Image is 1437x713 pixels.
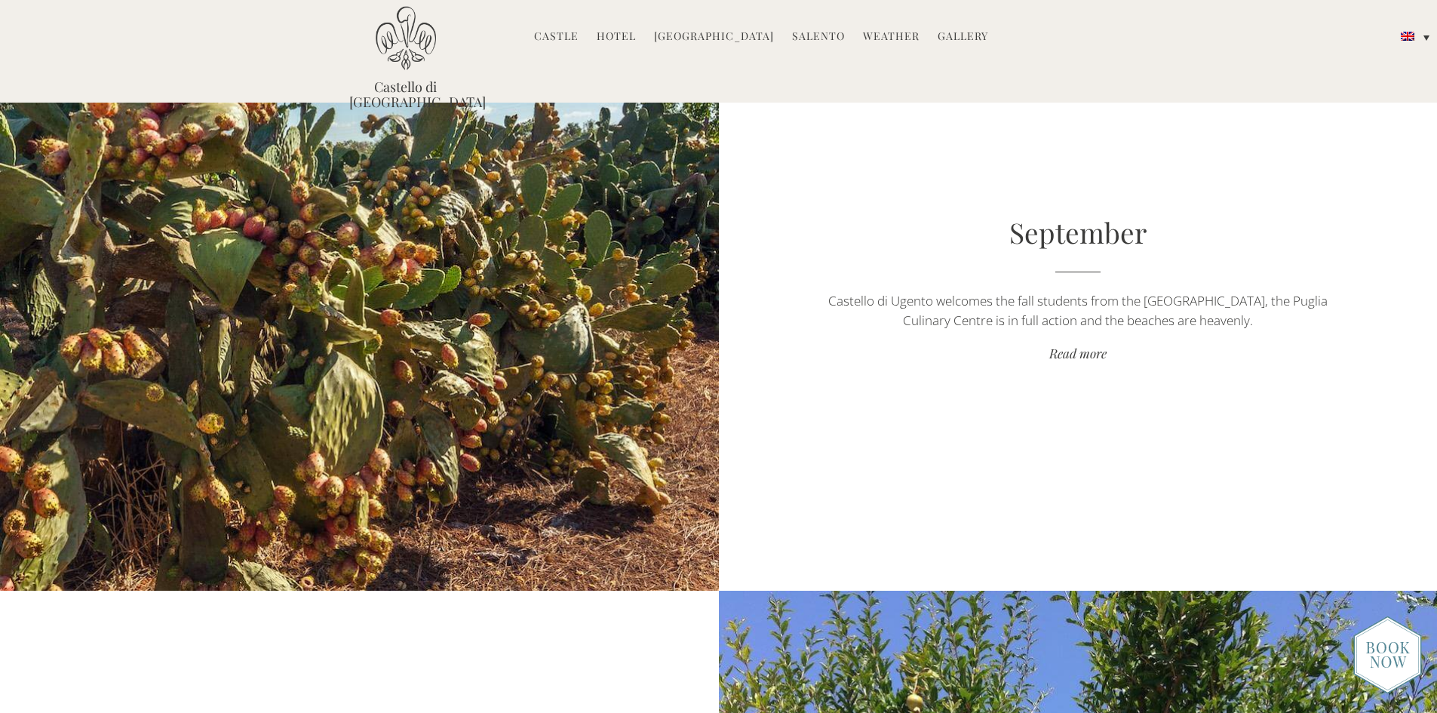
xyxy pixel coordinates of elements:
img: English [1401,32,1414,41]
a: Read more [826,345,1329,365]
p: Castello di Ugento welcomes the fall students from the [GEOGRAPHIC_DATA], the Puglia Culinary Cen... [826,291,1329,330]
a: [GEOGRAPHIC_DATA] [654,29,774,46]
img: new-booknow.png [1353,616,1422,694]
img: Castello di Ugento [376,6,436,70]
a: Weather [863,29,920,46]
a: September [1009,214,1147,250]
a: Castello di [GEOGRAPHIC_DATA] [349,79,462,109]
a: Gallery [938,29,988,46]
a: Hotel [597,29,636,46]
a: Salento [792,29,845,46]
a: Castle [534,29,579,46]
